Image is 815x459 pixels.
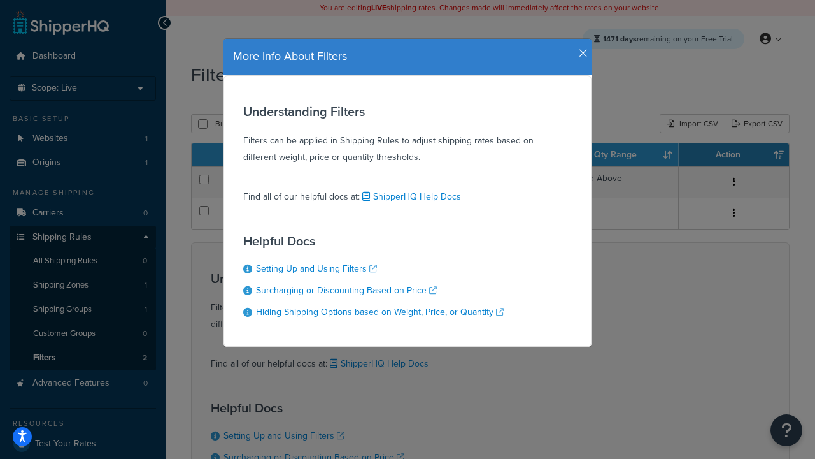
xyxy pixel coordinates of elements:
a: Hiding Shipping Options based on Weight, Price, or Quantity [256,305,504,319]
div: Filters can be applied in Shipping Rules to adjust shipping rates based on different weight, pric... [243,105,540,166]
a: ShipperHQ Help Docs [360,190,461,203]
a: Surcharging or Discounting Based on Price [256,284,437,297]
a: Setting Up and Using Filters [256,262,377,275]
h3: Understanding Filters [243,105,540,119]
h4: More Info About Filters [233,48,582,65]
h3: Helpful Docs [243,234,504,248]
div: Find all of our helpful docs at: [243,178,540,205]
